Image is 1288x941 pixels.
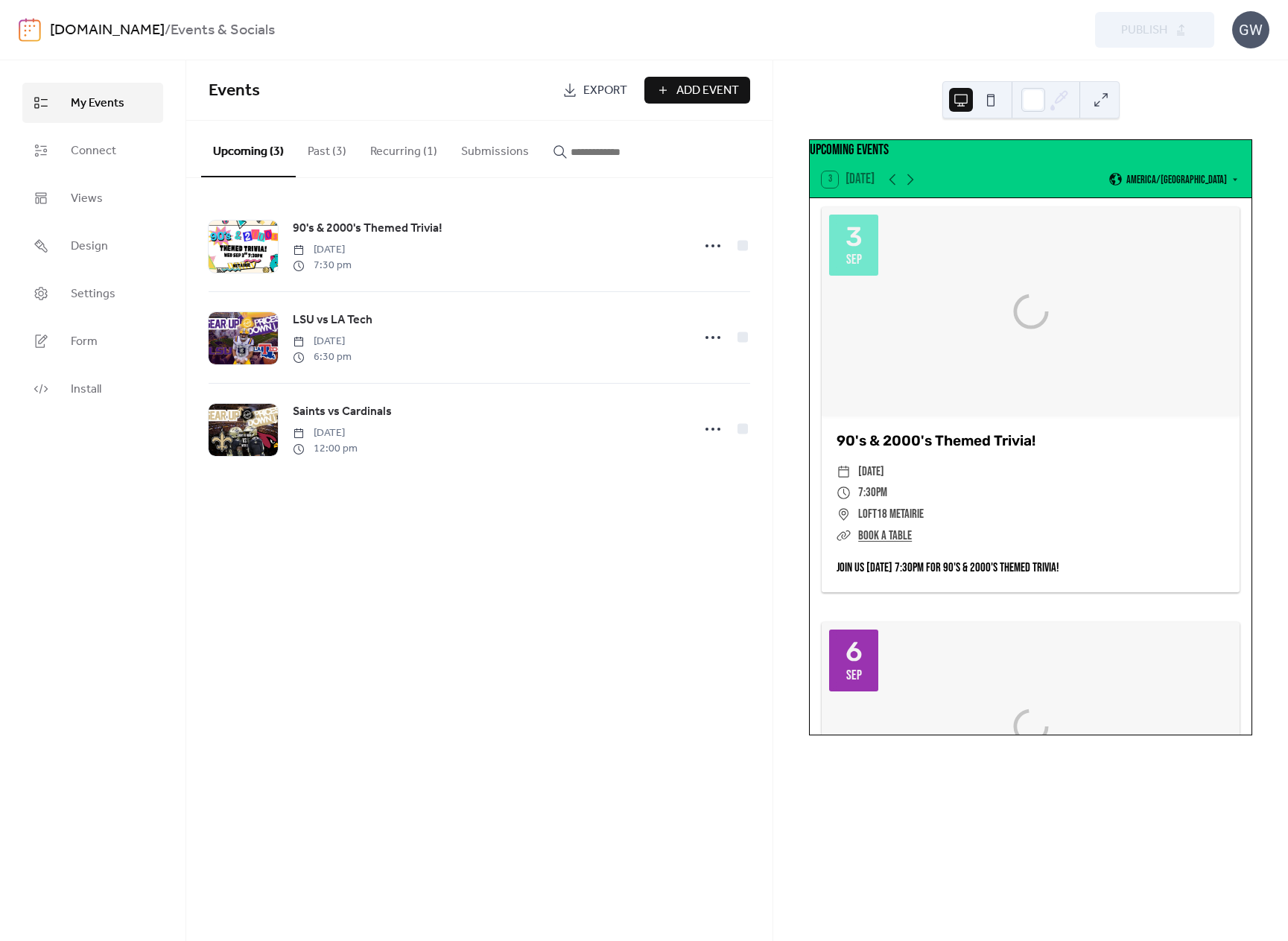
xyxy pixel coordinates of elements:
span: [DATE] [858,461,884,483]
a: My Events [22,83,163,123]
span: Form [71,333,98,351]
a: Form [22,321,163,361]
span: 12:00 pm [293,441,358,457]
span: [DATE] [293,242,352,258]
span: 7:30 pm [293,258,352,273]
a: 90's & 2000's Themed Trivia! [837,432,1035,449]
div: GW [1232,11,1269,48]
a: Views [22,178,163,218]
span: 6:30 pm [293,349,352,365]
div: ​ [837,461,851,483]
div: ​ [837,504,851,525]
span: Add Event [676,82,739,100]
button: Add Event [644,77,750,104]
a: Design [22,226,163,266]
span: Saints vs Cardinals [293,403,392,421]
div: ​ [837,525,851,547]
span: 7:30pm [858,482,887,504]
img: logo [19,18,41,42]
a: Saints vs Cardinals [293,402,392,422]
a: Connect [22,130,163,171]
span: Loft18 Metairie [858,504,924,525]
span: Settings [71,285,115,303]
span: [DATE] [293,334,352,349]
div: 6 [846,639,863,665]
b: / [165,16,171,45]
button: Upcoming (3) [201,121,296,177]
span: Connect [71,142,116,160]
a: BOOK A TABLE [858,528,912,543]
button: Recurring (1) [358,121,449,176]
div: Sep [846,253,862,267]
button: Past (3) [296,121,358,176]
a: 90's & 2000's Themed Trivia! [293,219,442,238]
span: Install [71,381,101,399]
span: Design [71,238,108,256]
a: Install [22,369,163,409]
div: Sep [846,669,862,682]
span: My Events [71,95,124,113]
a: Settings [22,273,163,314]
span: [DATE] [293,425,358,441]
a: [DOMAIN_NAME] [50,16,165,45]
span: Views [71,190,103,208]
button: Submissions [449,121,541,176]
span: 90's & 2000's Themed Trivia! [293,220,442,238]
span: Events [209,75,260,107]
span: LSU vs LA Tech [293,311,372,329]
a: Export [551,77,638,104]
div: 3 [846,224,863,250]
a: LSU vs LA Tech [293,311,372,330]
span: America/[GEOGRAPHIC_DATA] [1126,174,1227,185]
div: Upcoming events [810,140,1251,162]
div: Join us [DATE] 7:30PM for 90's & 2000's Themed Trivia! [822,559,1240,577]
span: Export [583,82,627,100]
b: Events & Socials [171,16,275,45]
div: ​ [837,482,851,504]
